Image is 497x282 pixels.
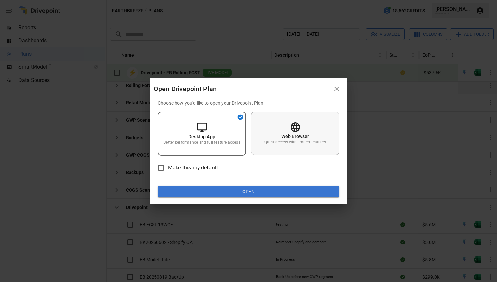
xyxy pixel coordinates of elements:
[158,100,339,106] p: Choose how you'd like to open your Drivepoint Plan
[168,164,218,172] span: Make this my default
[154,84,330,94] div: Open Drivepoint Plan
[281,133,309,140] p: Web Browser
[158,186,339,197] button: Open
[163,140,240,145] p: Better performance and full feature access
[264,140,326,145] p: Quick access with limited features
[188,133,215,140] p: Desktop App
